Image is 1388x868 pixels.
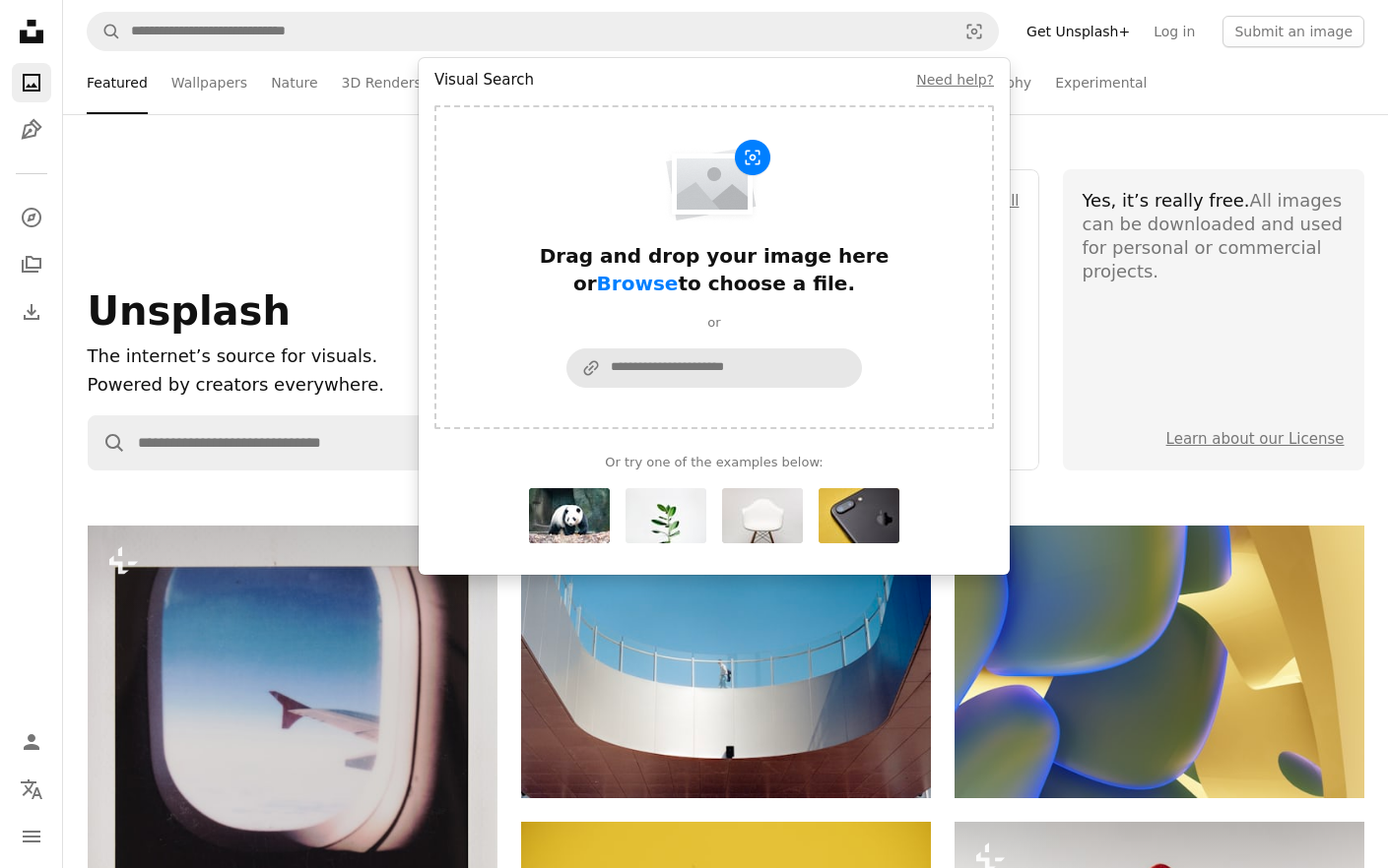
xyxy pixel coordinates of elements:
a: Log in [1142,16,1207,47]
button: Language [12,770,51,809]
a: autumn248 images [758,346,1020,386]
div: or [566,313,862,333]
a: Golden Glow40 images [758,287,1020,327]
a: Abstract organic shapes with blue and yellow gradients [955,652,1364,670]
span: Browse [597,272,679,295]
a: Astrophotography82 images [758,228,1020,268]
img: photo-1501004318641-b39e6451bec6 [626,488,706,543]
a: Get Unsplash+ [1015,16,1142,47]
a: Collections [12,245,51,284]
div: Drag and drop your image here or to choose a file. [517,242,911,297]
button: Visual search [951,13,998,50]
button: Drag and drop your image here orBrowseto choose a file. [517,131,911,297]
button: Search for this image [819,488,899,543]
p: Powered by creators everywhere. [88,371,506,400]
h4: Visual Search [434,70,534,91]
img: photo-1502096472573-eaac515392c6 [819,488,899,543]
a: Illustrations [12,110,51,150]
a: Photos [12,63,51,102]
a: Back 2 School103 images [758,405,1020,445]
div: All images can be downloaded and used for personal or commercial projects. [1083,189,1345,283]
img: photo-1505843490538-5133c6c7d0e1 [722,488,803,543]
a: View from an airplane window, looking at the wing. [88,757,497,775]
img: Modern architecture with a person on a balcony [521,526,931,798]
div: Or try one of the examples below: [434,437,994,559]
button: Search Unsplash [88,13,121,50]
a: Need help? [916,72,994,88]
a: Explore [12,198,51,237]
span: Yes, it’s really free. [1083,190,1250,211]
a: Wallpapers [171,51,247,114]
a: Experimental [1055,51,1147,114]
span: Unsplash [88,288,291,334]
a: Nature [271,51,317,114]
button: Menu [12,817,51,856]
form: Find visuals sitewide [87,12,999,51]
button: Submit an image [1223,16,1364,47]
a: Home — Unsplash [12,12,51,55]
form: Find visuals sitewide [88,415,714,470]
button: Search Unsplash [89,416,126,469]
button: Search for this image [626,488,706,543]
img: photo-1566487097168-e91a4f38bee2 [529,488,610,543]
h1: The internet’s source for visuals. [88,342,506,371]
a: 3D Renders [342,51,422,114]
img: Abstract organic shapes with blue and yellow gradients [955,526,1364,798]
a: Download History [12,292,51,332]
a: Learn about our License [1166,430,1345,448]
button: Search for this image [722,488,803,543]
div: Visual search form [419,105,1010,575]
button: Search for this image [529,488,610,543]
a: Modern architecture with a person on a balcony [521,652,931,670]
a: Log in / Sign up [12,722,51,762]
